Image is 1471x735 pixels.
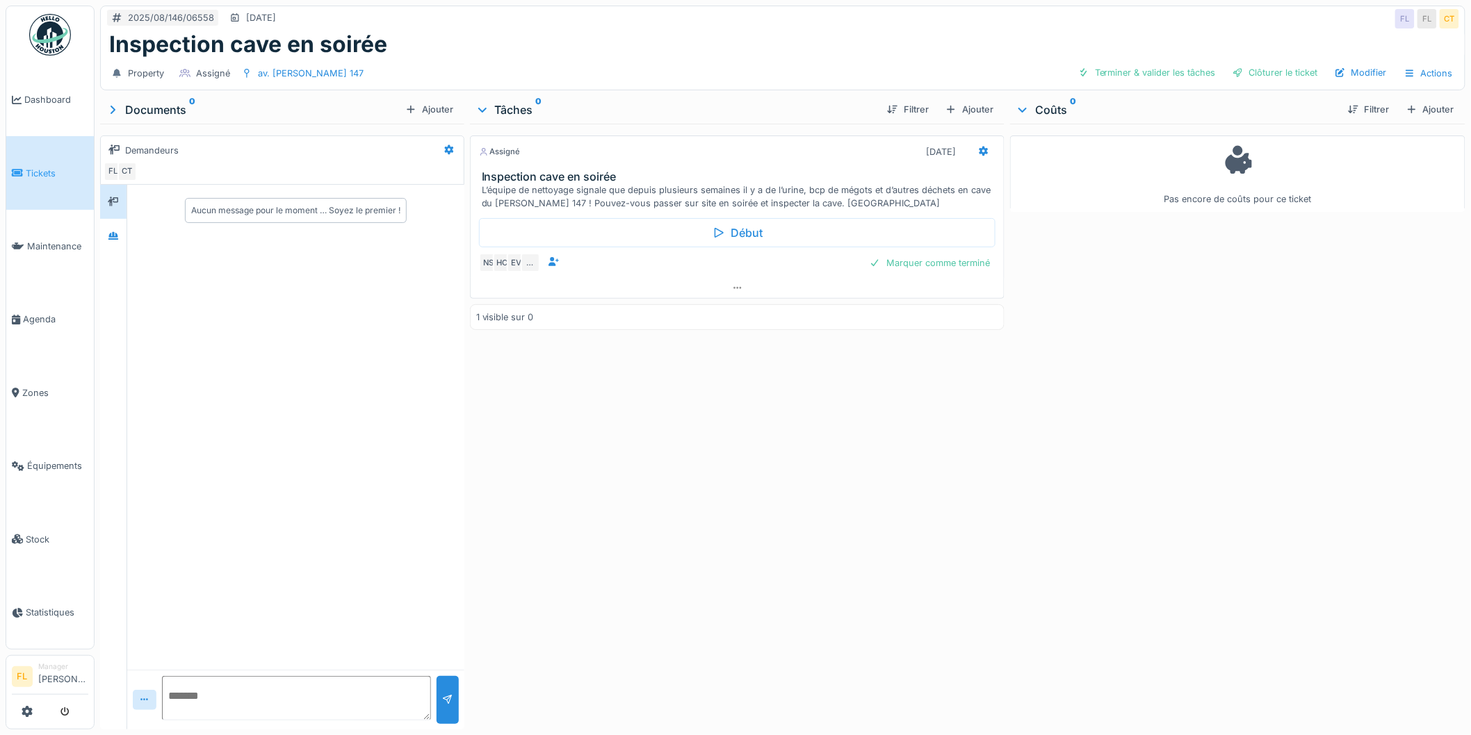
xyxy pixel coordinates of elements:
div: Modifier [1329,63,1392,82]
span: Zones [22,386,88,399]
div: Marquer comme terminé [864,254,995,272]
h3: Inspection cave en soirée [482,170,999,183]
div: Clôturer le ticket [1227,63,1324,82]
a: Stock [6,502,94,575]
div: Filtrer [881,100,934,119]
span: Dashboard [24,93,88,106]
div: HC [493,253,512,272]
sup: 0 [189,101,195,118]
div: Filtrer [1342,100,1395,119]
span: Agenda [23,313,88,326]
span: Équipements [27,459,88,472]
div: Property [128,67,164,80]
div: Pas encore de coûts pour ce ticket [1019,142,1456,206]
a: Maintenance [6,210,94,283]
div: Tâches [476,101,877,118]
li: [PERSON_NAME] [38,661,88,691]
div: [DATE] [246,11,276,24]
div: FL [1395,9,1415,28]
sup: 0 [536,101,542,118]
span: Statistiques [26,606,88,619]
div: L’équipe de nettoyage signale que depuis plusieurs semaines il y a de l’urine, bcp de mégots et d... [482,183,999,210]
div: Assigné [196,67,230,80]
div: Demandeurs [125,144,179,157]
span: Stock [26,533,88,546]
a: Tickets [6,136,94,209]
a: Statistiques [6,576,94,649]
a: Zones [6,356,94,429]
div: Manager [38,661,88,672]
div: 1 visible sur 0 [476,311,534,324]
a: Dashboard [6,63,94,136]
sup: 0 [1070,101,1076,118]
div: … [521,253,540,272]
div: 2025/08/146/06558 [128,11,214,24]
span: Maintenance [27,240,88,253]
div: Documents [106,101,400,118]
div: Ajouter [400,100,459,119]
div: FL [104,162,123,181]
span: Tickets [26,167,88,180]
a: FL Manager[PERSON_NAME] [12,661,88,695]
div: FL [1417,9,1437,28]
h1: Inspection cave en soirée [109,31,387,58]
div: Terminer & valider les tâches [1073,63,1221,82]
div: Aucun message pour le moment … Soyez le premier ! [191,204,400,217]
div: NS [479,253,498,272]
div: [DATE] [926,145,956,158]
div: Assigné [479,146,521,158]
div: Coûts [1016,101,1337,118]
div: EV [507,253,526,272]
div: Ajouter [940,100,999,119]
div: Début [479,218,996,247]
div: CT [117,162,137,181]
a: Équipements [6,429,94,502]
div: Ajouter [1401,100,1460,119]
div: CT [1440,9,1459,28]
li: FL [12,666,33,687]
img: Badge_color-CXgf-gQk.svg [29,14,71,56]
div: av. [PERSON_NAME] 147 [258,67,364,80]
a: Agenda [6,283,94,356]
div: Actions [1398,63,1459,83]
